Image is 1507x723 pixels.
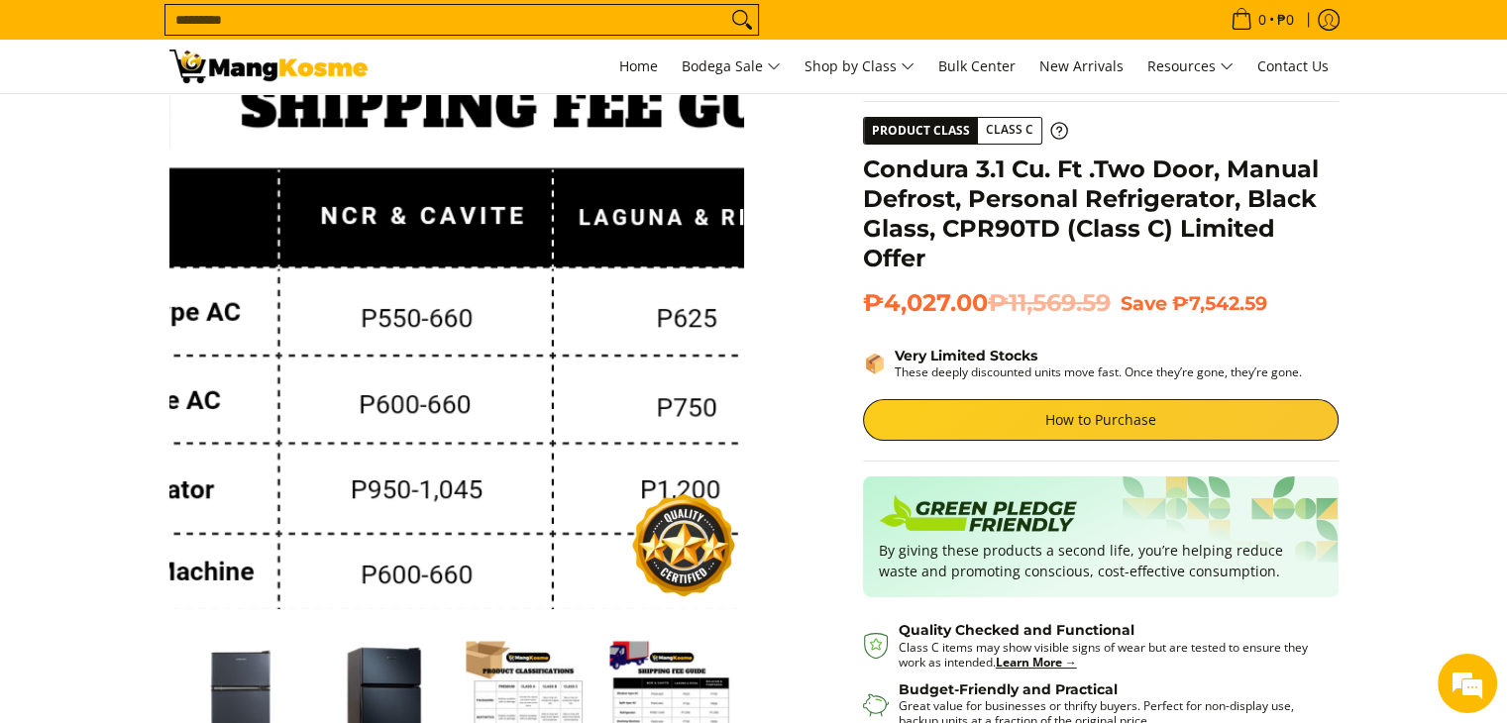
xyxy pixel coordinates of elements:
span: Home [619,56,658,75]
span: ₱7,542.59 [1172,291,1267,315]
span: Bodega Sale [682,54,781,79]
p: By giving these products a second life, you’re helping reduce waste and promoting conscious, cost... [879,540,1323,581]
span: Shop by Class [805,54,915,79]
p: These deeply discounted units move fast. Once they’re gone, they’re gone. [895,364,1302,379]
span: Bulk Center [938,56,1016,75]
a: Shop by Class [795,40,924,93]
h1: Condura 3.1 Cu. Ft .Two Door, Manual Defrost, Personal Refrigerator, Black Glass, CPR90TD (Class ... [863,155,1339,273]
span: We're online! [115,229,273,429]
span: ₱4,027.00 [863,288,1111,318]
span: 0 [1255,13,1269,27]
a: Home [609,40,668,93]
strong: Very Limited Stocks [895,347,1037,364]
button: Search [726,5,758,35]
a: Product Class Class C [863,117,1068,145]
span: Save [1121,291,1167,315]
a: Bodega Sale [672,40,791,93]
p: Class C items may show visible signs of wear but are tested to ensure they work as intended. [899,640,1319,670]
span: Product Class [864,118,978,144]
a: New Arrivals [1029,40,1133,93]
div: Chat with us now [103,111,333,137]
textarea: Type your message and hit 'Enter' [10,499,377,568]
div: Minimize live chat window [325,10,373,57]
img: Condura 3.1 Cu. Ft .Two Door, Manual Defrost, Personal Refrigerator, Black Glass, CPR90TD (Class ... [169,35,744,609]
strong: Budget-Friendly and Practical [899,680,1118,698]
a: Learn More → [996,654,1077,671]
strong: Quality Checked and Functional [899,621,1134,639]
img: Badge sustainability green pledge friendly [879,492,1077,540]
span: New Arrivals [1039,56,1124,75]
a: How to Purchase [863,399,1339,441]
a: Bulk Center [928,40,1025,93]
a: Resources [1137,40,1243,93]
span: Resources [1147,54,1234,79]
nav: Main Menu [387,40,1339,93]
span: ₱0 [1274,13,1297,27]
span: Contact Us [1257,56,1329,75]
span: Class C [978,118,1041,143]
img: UNTIL SUPPLIES LAST: Condura 2-Door Personal (Class C) l Mang Kosme [169,50,368,83]
del: ₱11,569.59 [988,288,1111,318]
a: Contact Us [1247,40,1339,93]
span: • [1225,9,1300,31]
